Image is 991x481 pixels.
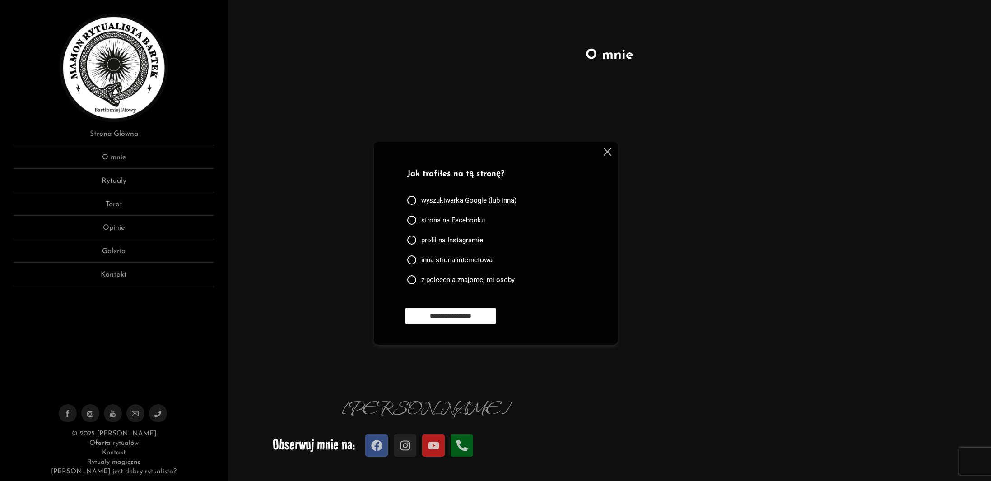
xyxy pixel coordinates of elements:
[14,199,214,216] a: Tarot
[60,14,168,122] img: Rytualista Bartek
[421,275,515,284] span: z polecenia znajomej mi osoby
[421,216,485,225] span: strona na Facebooku
[421,255,493,264] span: inna strona internetowa
[14,222,214,239] a: Opinie
[89,440,138,447] a: Oferta rytuałów
[604,148,611,156] img: cross.svg
[273,431,578,458] p: Obserwuj mnie na:
[242,45,977,65] h1: O mnie
[102,449,126,456] a: Kontakt
[14,129,214,145] a: Strona Główna
[246,394,605,425] p: [PERSON_NAME]
[14,269,214,286] a: Kontakt
[51,468,177,475] a: [PERSON_NAME] jest dobry rytualista?
[421,196,516,205] span: wyszukiwarka Google (lub inna)
[421,236,483,245] span: profil na Instagramie
[87,459,140,466] a: Rytuały magiczne
[14,152,214,169] a: O mnie
[14,246,214,263] a: Galeria
[407,168,581,180] p: Jak trafiłeś na tą stronę?
[14,176,214,192] a: Rytuały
